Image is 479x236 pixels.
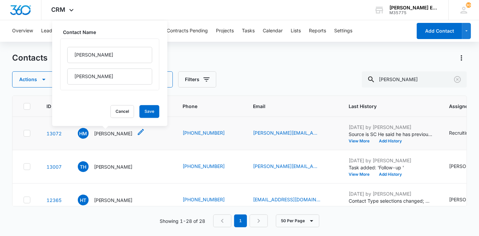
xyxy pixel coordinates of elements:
button: Add History [375,139,407,143]
button: Leads Inbox [41,20,68,42]
button: View More [349,172,375,176]
p: [PERSON_NAME] [94,163,133,170]
div: notifications count [466,2,471,8]
button: Filters [178,71,216,88]
p: Source is SC He said he has previously worked for AJ but there were no prior records of his I add... [349,131,433,138]
button: View More [349,139,375,143]
button: Settings [334,20,352,42]
button: 50 Per Page [276,214,319,227]
button: Organizations [104,20,135,42]
button: Clear [452,74,463,85]
button: Actions [456,53,467,63]
span: Phone [183,103,227,110]
label: Contact Name [63,29,162,36]
button: Add History [375,206,407,210]
p: [DATE] by [PERSON_NAME] [349,124,433,131]
button: Projects [216,20,234,42]
div: account id [389,10,439,15]
div: Phone - 4074175505 - Select to Edit Field [183,129,237,137]
p: Task added: 'Follow-up ' [349,164,433,171]
a: [PHONE_NUMBER] [183,163,225,170]
nav: Pagination [213,214,268,227]
a: Navigate to contact details page for Henry Tennant [46,197,62,203]
a: [PHONE_NUMBER] [183,129,225,136]
p: [PERSON_NAME] [94,130,133,137]
em: 1 [234,214,247,227]
a: [PERSON_NAME][EMAIL_ADDRESS][DOMAIN_NAME] [253,129,321,136]
span: HT [78,195,89,205]
div: Contact Name - Tameka Henry - Select to Edit Field [78,161,145,172]
span: 300 [466,2,471,8]
p: [PERSON_NAME] [94,197,133,204]
input: Search Contacts [362,71,467,88]
button: Cancel [110,105,134,118]
p: Contact Type selections changed; MD - Broker Prospecting [PERSON_NAME] was removed and No Respons... [349,197,433,204]
div: account name [389,5,439,10]
div: Phone - 2405860227 - Select to Edit Field [183,196,237,204]
span: CRM [52,6,66,13]
span: HM [78,128,89,139]
p: Showing 1-28 of 28 [160,217,205,225]
button: Contracts Pending [167,20,208,42]
input: Last Name [67,68,152,85]
button: Calendar [263,20,283,42]
button: View More [349,206,375,210]
input: First Name [67,47,152,63]
button: Contacts [76,20,96,42]
button: Overview [12,20,33,42]
button: Save [139,105,159,118]
div: Email - henry@cflrealtysolutions.com - Select to Edit Field [253,129,333,137]
div: Email - htennantjr@gmail.com - Select to Edit Field [253,196,333,204]
button: Reports [309,20,326,42]
a: [EMAIL_ADDRESS][DOMAIN_NAME] [253,196,321,203]
button: Add Contact [417,23,462,39]
button: Add History [375,172,407,176]
a: Navigate to contact details page for Tameka Henry [46,164,62,170]
button: Lists [291,20,301,42]
a: Navigate to contact details page for Henry Mejia [46,131,62,136]
div: Contact Name - Henry Mejia - Select to Edit Field [78,128,145,139]
div: Email - tameka.henry@atlanticsir.com - Select to Edit Field [253,163,333,171]
p: [DATE] by [PERSON_NAME] [349,157,433,164]
span: ID [46,103,52,110]
button: Tasks [242,20,255,42]
a: [PHONE_NUMBER] [183,196,225,203]
button: History [143,20,159,42]
div: Contact Name - Henry Tennant - Select to Edit Field [78,195,145,205]
span: TH [78,161,89,172]
a: [PERSON_NAME][EMAIL_ADDRESS][PERSON_NAME][DOMAIN_NAME] [253,163,321,170]
span: Last History [349,103,423,110]
h1: Contacts [12,53,47,63]
button: Actions [12,71,54,88]
p: [DATE] by [PERSON_NAME] [349,190,433,197]
span: Email [253,103,323,110]
div: Phone - 7573434641 - Select to Edit Field [183,163,237,171]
